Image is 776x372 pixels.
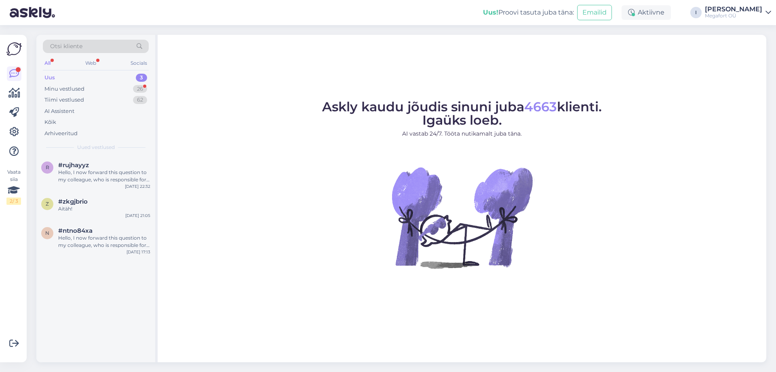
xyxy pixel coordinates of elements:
[44,74,55,82] div: Uus
[77,144,115,151] span: Uued vestlused
[127,249,150,255] div: [DATE] 17:13
[483,9,498,16] b: Uus!
[44,85,84,93] div: Minu vestlused
[389,145,535,290] img: No Chat active
[58,162,89,169] span: #rujhayyz
[322,99,602,128] span: Askly kaudu jõudis sinuni juba klienti. Igaüks loeb.
[6,198,21,205] div: 2 / 3
[133,96,147,104] div: 62
[136,74,147,82] div: 3
[577,5,612,20] button: Emailid
[125,183,150,189] div: [DATE] 22:32
[622,5,671,20] div: Aktiivne
[129,58,149,68] div: Socials
[44,96,84,104] div: Tiimi vestlused
[705,6,771,19] a: [PERSON_NAME]Megafort OÜ
[50,42,82,51] span: Otsi kliente
[58,227,93,234] span: #ntno84xa
[6,168,21,205] div: Vaata siia
[46,201,49,207] span: z
[58,198,88,205] span: #zkgjbrio
[6,41,22,57] img: Askly Logo
[44,130,78,138] div: Arhiveeritud
[84,58,98,68] div: Web
[125,213,150,219] div: [DATE] 21:05
[705,13,762,19] div: Megafort OÜ
[524,99,557,115] span: 4663
[43,58,52,68] div: All
[705,6,762,13] div: [PERSON_NAME]
[322,130,602,138] p: AI vastab 24/7. Tööta nutikamalt juba täna.
[58,205,150,213] div: Aitäh!
[46,164,49,170] span: r
[690,7,702,18] div: I
[58,169,150,183] div: Hello, I now forward this question to my colleague, who is responsible for this. The reply will b...
[483,8,574,17] div: Proovi tasuta juba täna:
[58,234,150,249] div: Hello, I now forward this question to my colleague, who is responsible for this. The reply will b...
[133,85,147,93] div: 26
[44,107,74,115] div: AI Assistent
[44,118,56,126] div: Kõik
[45,230,49,236] span: n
